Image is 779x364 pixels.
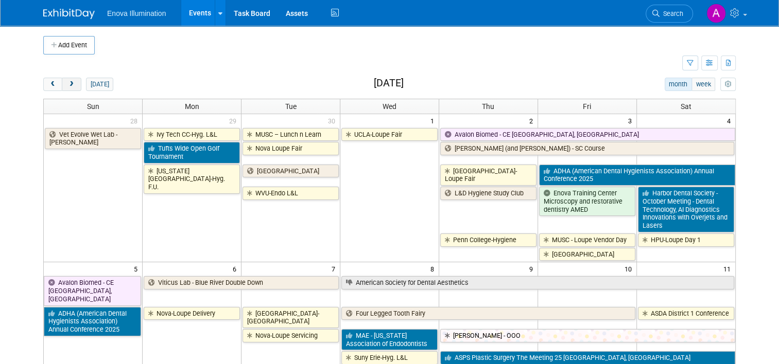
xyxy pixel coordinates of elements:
[374,78,404,89] h2: [DATE]
[185,102,199,111] span: Mon
[722,262,735,275] span: 11
[144,165,240,194] a: [US_STATE][GEOGRAPHIC_DATA]-Hyg. F.U.
[583,102,591,111] span: Fri
[243,128,339,141] a: MUSC – Lunch n Learn
[539,248,635,261] a: [GEOGRAPHIC_DATA]
[383,102,396,111] span: Wed
[45,128,141,149] a: Vet Evolve Wet Lab - [PERSON_NAME]
[440,329,735,342] a: [PERSON_NAME] - OOO
[429,262,439,275] span: 8
[638,233,734,247] a: HPU-Loupe Day 1
[243,142,339,155] a: Nova Loupe Fair
[691,78,715,91] button: week
[706,4,726,23] img: Andrea Miller
[681,102,691,111] span: Sat
[144,142,240,163] a: Tufts Wide Open Golf Tournament
[285,102,297,111] span: Tue
[660,10,683,17] span: Search
[62,78,81,91] button: next
[43,78,62,91] button: prev
[624,262,636,275] span: 10
[720,78,736,91] button: myCustomButton
[44,276,141,305] a: Avalon Biomed - CE [GEOGRAPHIC_DATA], [GEOGRAPHIC_DATA]
[638,187,734,232] a: Harbor Dental Society - October Meeting - Dental Technology, AI Diagnostics Innovations with Over...
[341,329,438,350] a: MAE - [US_STATE] Association of Endodontists
[539,187,635,216] a: Enova Training Center Microscopy and restorative dentistry AMED
[429,114,439,127] span: 1
[144,276,339,289] a: Viticus Lab - Blue River Double Down
[341,128,438,141] a: UCLA-Loupe Fair
[528,114,538,127] span: 2
[133,262,142,275] span: 5
[627,114,636,127] span: 3
[726,114,735,127] span: 4
[482,102,494,111] span: Thu
[440,165,536,186] a: [GEOGRAPHIC_DATA]-Loupe Fair
[144,128,240,141] a: Ivy Tech CC-Hyg. L&L
[539,165,735,186] a: ADHA (American Dental Hygienists Association) Annual Conference 2025
[646,5,693,23] a: Search
[243,307,339,328] a: [GEOGRAPHIC_DATA]-[GEOGRAPHIC_DATA]
[243,165,339,178] a: [GEOGRAPHIC_DATA]
[129,114,142,127] span: 28
[341,307,635,320] a: Four Legged Tooth Fairy
[144,307,240,320] a: Nova-Loupe Delivery
[638,307,734,320] a: ASDA District 1 Conference
[327,114,340,127] span: 30
[331,262,340,275] span: 7
[228,114,241,127] span: 29
[539,233,635,247] a: MUSC - Loupe Vendor Day
[440,128,735,141] a: Avalon Biomed - CE [GEOGRAPHIC_DATA], [GEOGRAPHIC_DATA]
[86,78,113,91] button: [DATE]
[243,187,339,200] a: WVU-Endo L&L
[440,142,734,155] a: [PERSON_NAME] (and [PERSON_NAME]) - SC Course
[87,102,99,111] span: Sun
[232,262,241,275] span: 6
[107,9,166,17] span: Enova Illumination
[440,233,536,247] a: Penn College-Hygiene
[440,187,536,200] a: L&D Hygiene Study Club
[44,307,141,336] a: ADHA (American Dental Hygienists Association) Annual Conference 2025
[341,276,734,289] a: American Society for Dental Aesthetics
[528,262,538,275] span: 9
[243,329,339,342] a: Nova-Loupe Servicing
[724,81,731,88] i: Personalize Calendar
[665,78,692,91] button: month
[43,36,95,54] button: Add Event
[43,9,95,19] img: ExhibitDay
